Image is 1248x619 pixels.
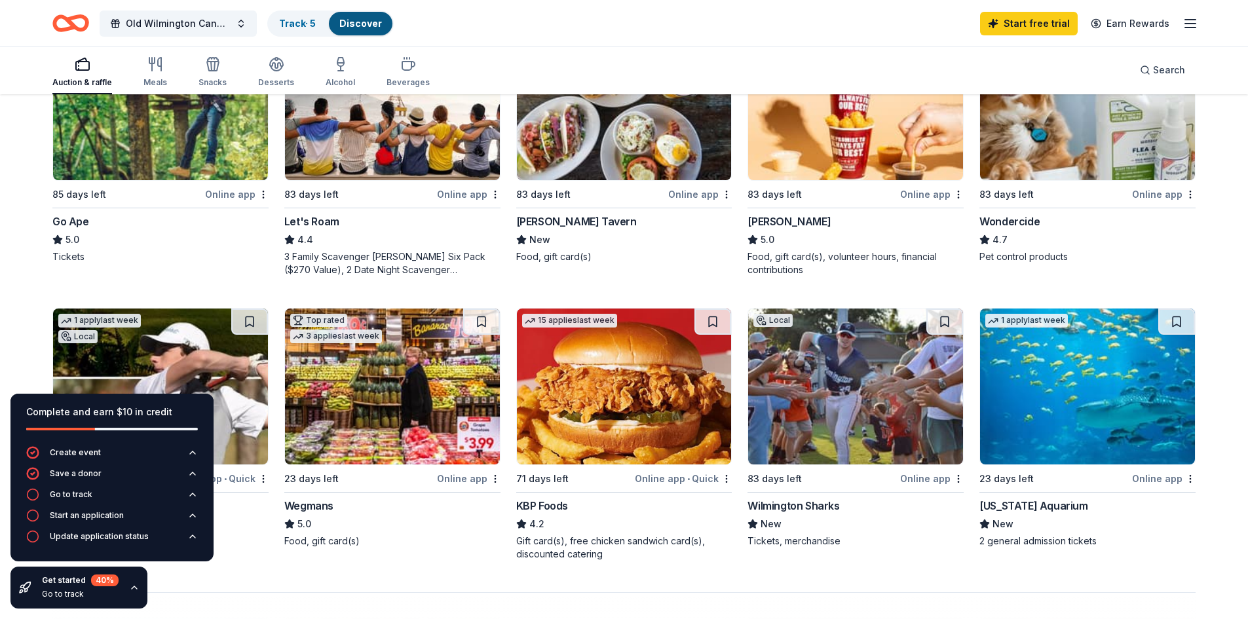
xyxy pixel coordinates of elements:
[53,309,268,464] img: Image for Beau Rivage Golf & Resort
[761,516,782,532] span: New
[993,516,1013,532] span: New
[26,509,198,530] button: Start an application
[258,51,294,94] button: Desserts
[290,329,382,343] div: 3 applies last week
[437,470,501,487] div: Online app
[516,24,732,263] a: Image for Poe's TavernLocal83 days leftOnline app[PERSON_NAME] TavernNewFood, gift card(s)
[516,308,732,561] a: Image for KBP Foods15 applieslast week71 days leftOnline app•QuickKBP Foods4.2Gift card(s), free ...
[284,250,501,276] div: 3 Family Scavenger [PERSON_NAME] Six Pack ($270 Value), 2 Date Night Scavenger [PERSON_NAME] Two ...
[50,510,124,521] div: Start an application
[267,10,394,37] button: Track· 5Discover
[979,187,1034,202] div: 83 days left
[979,535,1196,548] div: 2 general admission tickets
[199,77,227,88] div: Snacks
[42,589,119,599] div: Go to track
[285,24,500,180] img: Image for Let's Roam
[979,250,1196,263] div: Pet control products
[279,18,316,29] a: Track· 5
[529,232,550,248] span: New
[50,447,101,458] div: Create event
[205,186,269,202] div: Online app
[747,535,964,548] div: Tickets, merchandise
[516,187,571,202] div: 83 days left
[42,574,119,586] div: Get started
[91,574,119,586] div: 40 %
[522,314,617,328] div: 15 applies last week
[687,474,690,484] span: •
[26,530,198,551] button: Update application status
[284,535,501,548] div: Food, gift card(s)
[284,24,501,276] a: Image for Let's Roam2 applieslast week83 days leftOnline appLet's Roam4.43 Family Scavenger [PERS...
[748,309,963,464] img: Image for Wilmington Sharks
[747,471,802,487] div: 83 days left
[290,314,347,327] div: Top rated
[52,308,269,548] a: Image for Beau Rivage Golf & Resort1 applylast weekLocal83 days leftOnline app•Quick[GEOGRAPHIC_D...
[326,77,355,88] div: Alcohol
[516,250,732,263] div: Food, gift card(s)
[979,24,1196,263] a: Image for Wondercide4 applieslast week83 days leftOnline appWondercide4.7Pet control products
[58,314,141,328] div: 1 apply last week
[516,214,637,229] div: [PERSON_NAME] Tavern
[53,24,268,180] img: Image for Go Ape
[52,214,89,229] div: Go Ape
[980,309,1195,464] img: Image for Georgia Aquarium
[50,531,149,542] div: Update application status
[143,51,167,94] button: Meals
[761,232,774,248] span: 5.0
[52,77,112,88] div: Auction & raffle
[387,51,430,94] button: Beverages
[258,77,294,88] div: Desserts
[26,446,198,467] button: Create event
[979,214,1040,229] div: Wondercide
[980,12,1078,35] a: Start free trial
[58,330,98,343] div: Local
[516,498,568,514] div: KBP Foods
[635,470,732,487] div: Online app Quick
[979,471,1034,487] div: 23 days left
[297,232,313,248] span: 4.4
[900,186,964,202] div: Online app
[284,498,333,514] div: Wegmans
[26,404,198,420] div: Complete and earn $10 in credit
[52,187,106,202] div: 85 days left
[529,516,544,532] span: 4.2
[1153,62,1185,78] span: Search
[284,187,339,202] div: 83 days left
[747,187,802,202] div: 83 days left
[753,314,793,327] div: Local
[326,51,355,94] button: Alcohol
[985,314,1068,328] div: 1 apply last week
[979,498,1087,514] div: [US_STATE] Aquarium
[979,308,1196,548] a: Image for Georgia Aquarium1 applylast week23 days leftOnline app[US_STATE] AquariumNew2 general a...
[339,18,382,29] a: Discover
[747,214,831,229] div: [PERSON_NAME]
[747,24,964,276] a: Image for Sheetz5 applieslast week83 days leftOnline app[PERSON_NAME]5.0Food, gift card(s), volun...
[50,468,102,479] div: Save a donor
[1132,470,1196,487] div: Online app
[224,474,227,484] span: •
[284,471,339,487] div: 23 days left
[285,309,500,464] img: Image for Wegmans
[1083,12,1177,35] a: Earn Rewards
[517,24,732,180] img: Image for Poe's Tavern
[516,535,732,561] div: Gift card(s), free chicken sandwich card(s), discounted catering
[100,10,257,37] button: Old Wilmington Candlelight Tour
[26,488,198,509] button: Go to track
[284,214,339,229] div: Let's Roam
[900,470,964,487] div: Online app
[747,250,964,276] div: Food, gift card(s), volunteer hours, financial contributions
[517,309,732,464] img: Image for KBP Foods
[50,489,92,500] div: Go to track
[52,8,89,39] a: Home
[748,24,963,180] img: Image for Sheetz
[668,186,732,202] div: Online app
[1132,186,1196,202] div: Online app
[52,250,269,263] div: Tickets
[143,77,167,88] div: Meals
[297,516,311,532] span: 5.0
[980,24,1195,180] img: Image for Wondercide
[66,232,79,248] span: 5.0
[516,471,569,487] div: 71 days left
[284,308,501,548] a: Image for WegmansTop rated3 applieslast week23 days leftOnline appWegmans5.0Food, gift card(s)
[437,186,501,202] div: Online app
